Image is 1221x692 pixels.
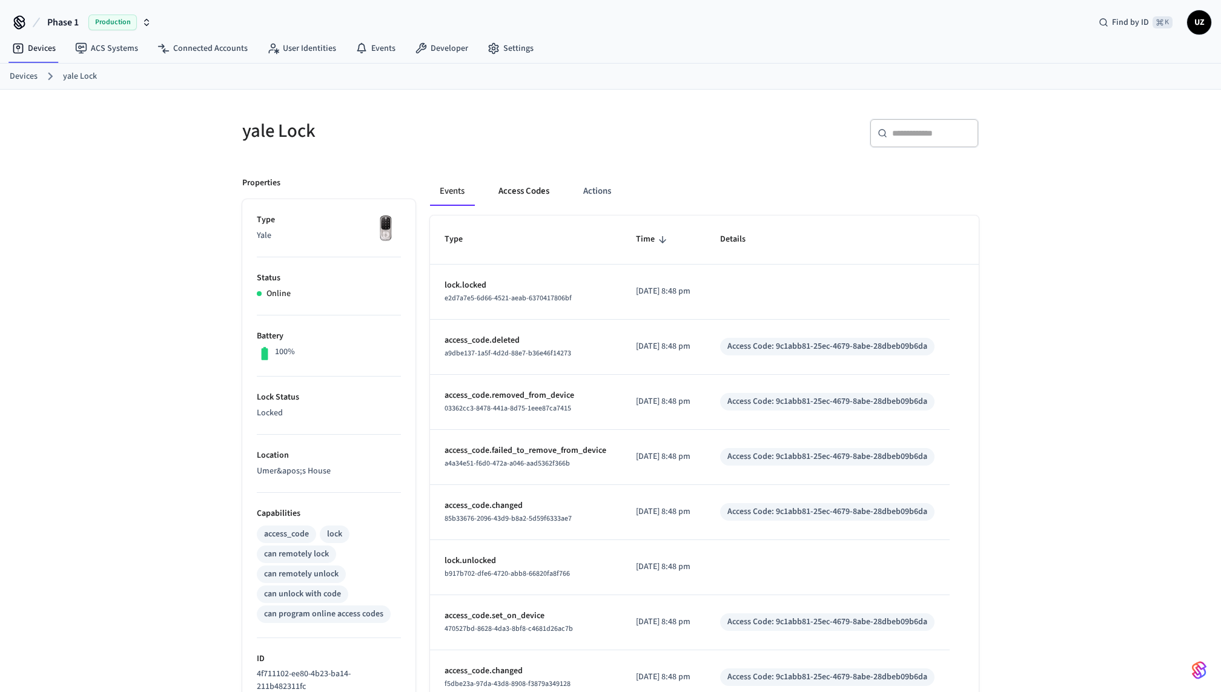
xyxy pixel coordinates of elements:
[445,624,573,634] span: 470527bd-8628-4da3-8bf8-c4681d26ac7b
[445,293,572,303] span: e2d7a7e5-6d66-4521-aeab-6370417806bf
[445,555,607,567] p: lock.unlocked
[636,506,690,518] p: [DATE] 8:48 pm
[636,671,690,684] p: [DATE] 8:48 pm
[65,38,148,59] a: ACS Systems
[727,506,927,518] div: Access Code: 9c1abb81-25ec-4679-8abe-28dbeb09b6da
[63,70,97,83] a: yale Lock
[264,548,329,561] div: can remotely lock
[445,389,607,402] p: access_code.removed_from_device
[1188,12,1210,33] span: UZ
[430,177,474,206] button: Events
[242,119,603,143] h5: yale Lock
[720,230,761,249] span: Details
[445,279,607,292] p: lock.locked
[445,348,571,358] span: a9dbe137-1a5f-4d2d-88e7-b36e46f14273
[574,177,621,206] button: Actions
[405,38,478,59] a: Developer
[264,588,341,601] div: can unlock with code
[257,214,401,226] p: Type
[478,38,543,59] a: Settings
[445,403,571,414] span: 03362cc3-8478-441a-8d75-1eee87ca7415
[1192,661,1206,680] img: SeamLogoGradient.69752ec5.svg
[445,568,570,579] span: b917b702-dfe6-4720-abb8-66820fa8f766
[257,465,401,478] p: Umer&apos;s House
[445,334,607,347] p: access_code.deleted
[727,395,927,408] div: Access Code: 9c1abb81-25ec-4679-8abe-28dbeb09b6da
[257,407,401,420] p: Locked
[727,671,927,684] div: Access Code: 9c1abb81-25ec-4679-8abe-28dbeb09b6da
[636,340,690,353] p: [DATE] 8:48 pm
[430,177,979,206] div: ant example
[371,214,401,244] img: Yale Assure Touchscreen Wifi Smart Lock, Satin Nickel, Front
[445,513,572,524] span: 85b33676-2096-43d9-b8a2-5d59f6333ae7
[257,330,401,343] p: Battery
[264,528,309,541] div: access_code
[2,38,65,59] a: Devices
[257,229,401,242] p: Yale
[257,507,401,520] p: Capabilities
[1089,12,1182,33] div: Find by ID⌘ K
[266,288,291,300] p: Online
[1112,16,1149,28] span: Find by ID
[727,340,927,353] div: Access Code: 9c1abb81-25ec-4679-8abe-28dbeb09b6da
[47,15,79,30] span: Phase 1
[445,499,607,512] p: access_code.changed
[636,230,670,249] span: Time
[327,528,342,541] div: lock
[636,450,690,463] p: [DATE] 8:48 pm
[445,444,607,457] p: access_code.failed_to_remove_from_device
[88,15,137,30] span: Production
[10,70,38,83] a: Devices
[636,561,690,573] p: [DATE] 8:48 pm
[257,38,346,59] a: User Identities
[445,679,571,689] span: f5dbe23a-97da-43d8-8908-f3879a349128
[727,450,927,463] div: Access Code: 9c1abb81-25ec-4679-8abe-28dbeb09b6da
[636,395,690,408] p: [DATE] 8:48 pm
[257,391,401,404] p: Lock Status
[275,346,295,358] p: 100%
[445,665,607,677] p: access_code.changed
[257,272,401,285] p: Status
[264,568,339,581] div: can remotely unlock
[257,449,401,462] p: Location
[636,616,690,628] p: [DATE] 8:48 pm
[264,608,383,621] div: can program online access codes
[257,653,401,665] p: ID
[242,177,280,189] p: Properties
[1153,16,1173,28] span: ⌘ K
[727,616,927,628] div: Access Code: 9c1abb81-25ec-4679-8abe-28dbeb09b6da
[346,38,405,59] a: Events
[445,230,478,249] span: Type
[148,38,257,59] a: Connected Accounts
[445,458,570,469] span: a4a34e51-f6d0-472a-a046-aad5362f366b
[445,610,607,622] p: access_code.set_on_device
[1187,10,1211,35] button: UZ
[489,177,559,206] button: Access Codes
[636,285,690,298] p: [DATE] 8:48 pm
